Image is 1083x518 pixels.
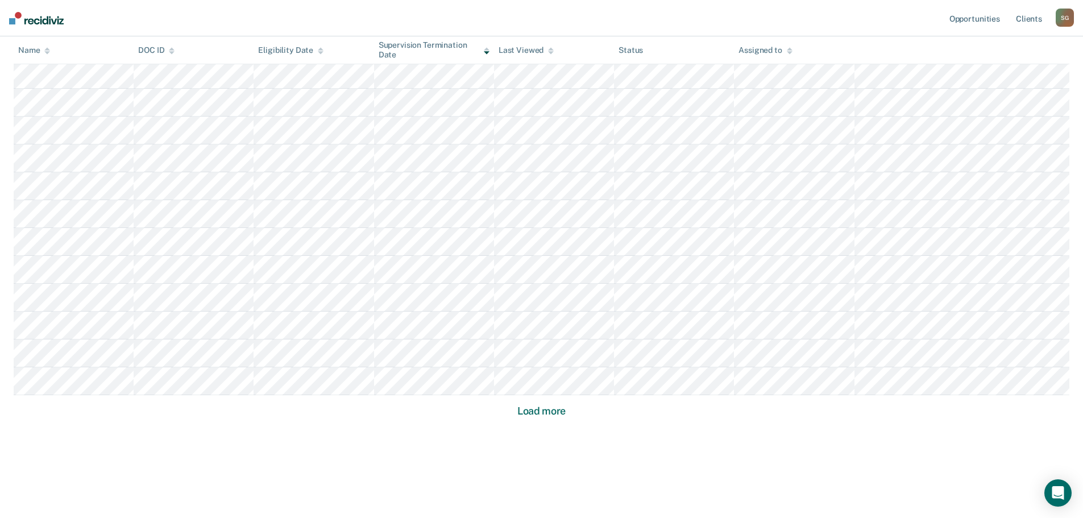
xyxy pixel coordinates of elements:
div: Status [619,45,643,55]
div: DOC ID [138,45,175,55]
div: Eligibility Date [258,45,323,55]
div: Assigned to [738,45,792,55]
div: Name [18,45,50,55]
div: Open Intercom Messenger [1044,479,1072,507]
img: Recidiviz [9,12,64,24]
div: Supervision Termination Date [379,40,489,60]
div: S G [1056,9,1074,27]
button: SG [1056,9,1074,27]
button: Load more [514,404,569,418]
div: Last Viewed [499,45,554,55]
